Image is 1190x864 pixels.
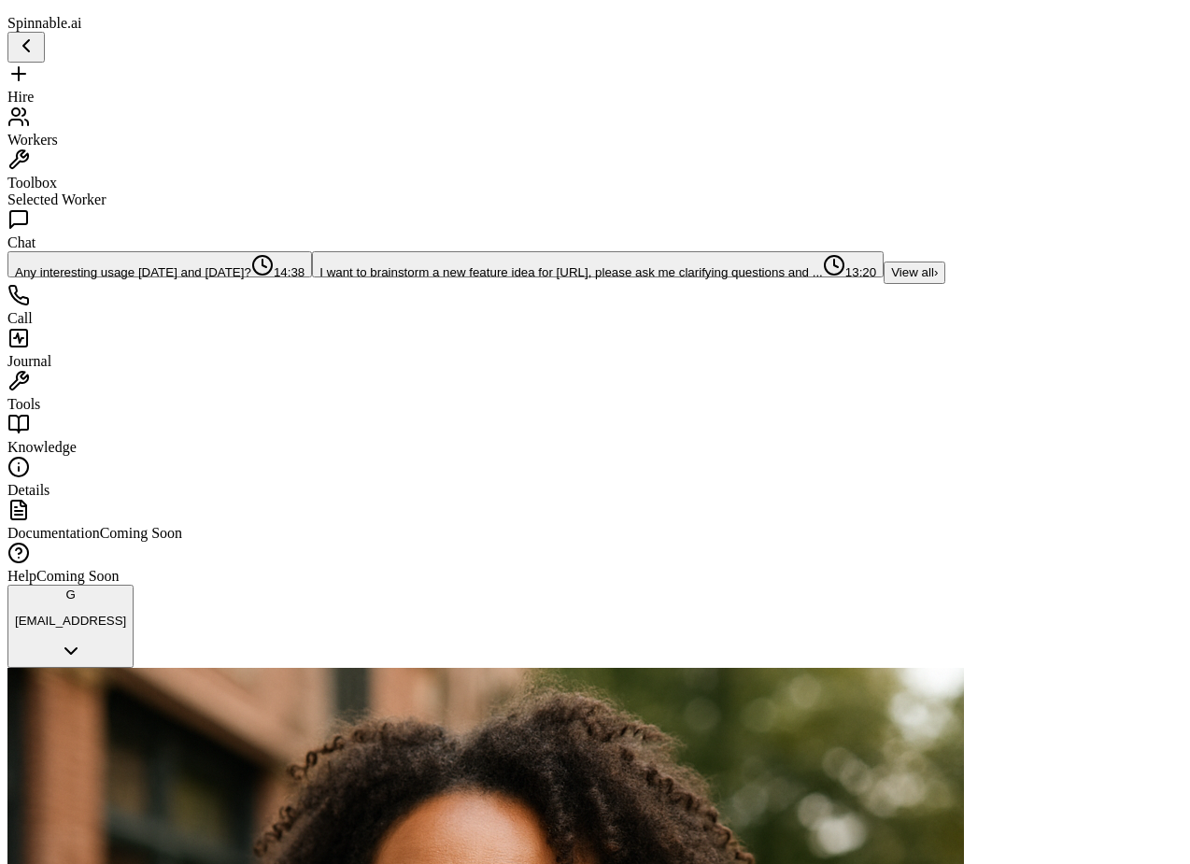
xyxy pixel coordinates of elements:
span: Hire [7,89,34,105]
span: Coming Soon [36,568,119,584]
span: 14:38 [251,265,305,279]
span: Any interesting usage yesterday and today?: Let me check if Joel and Leo were active today by loo... [15,265,251,279]
span: 13:20 [823,265,876,279]
button: G[EMAIL_ADDRESS] [7,585,134,669]
span: Tools [7,396,40,412]
span: Journal [7,353,51,369]
span: Details [7,482,50,498]
button: Show all conversations [884,262,945,284]
span: Knowledge [7,439,77,455]
span: View all [891,265,934,279]
span: Coming Soon [100,525,182,541]
span: I want to brainstorm a new feature idea for spinnable.ai, please ask me clarifying questions and ... [319,265,823,279]
span: Chat [7,234,35,250]
span: G [65,588,75,602]
span: Documentation [7,525,100,541]
span: Spinnable [7,15,82,31]
span: Call [7,310,33,326]
span: Toolbox [7,175,57,191]
span: Workers [7,132,58,148]
button: Open conversation: Any interesting usage yesterday and today? [7,251,312,277]
span: › [934,265,938,279]
p: [EMAIL_ADDRESS] [15,614,126,628]
div: Selected Worker [7,191,1183,208]
span: .ai [67,15,82,31]
button: Open conversation: I want to brainstorm a new feature idea for spinnable.ai, please ask me clarif... [312,251,884,277]
span: Help [7,568,36,584]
